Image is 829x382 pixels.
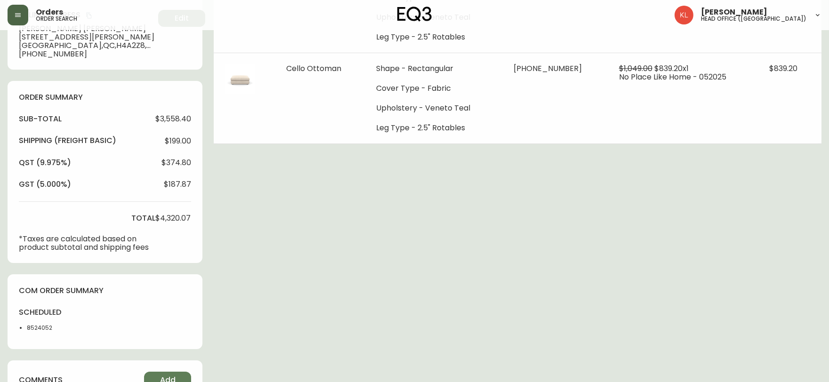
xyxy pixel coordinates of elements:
span: $187.87 [164,180,191,189]
span: $839.20 x 1 [654,63,689,74]
h4: Shipping ( Freight Basic ) [19,135,116,146]
li: Cover Type - Fabric [376,84,491,93]
h4: qst (9.975%) [19,158,71,168]
li: 8524052 [27,324,69,332]
h4: order summary [19,92,191,103]
span: $1,049.00 [619,63,652,74]
p: *Taxes are calculated based on product subtotal and shipping fees [19,235,155,252]
img: 2c0c8aa7421344cf0398c7f872b772b5 [675,6,693,24]
span: No Place Like Home - 052025 [619,72,726,82]
li: Leg Type - 2.5" Rotables [376,33,491,41]
h4: total [131,213,155,223]
img: logo [397,7,432,22]
img: 3d4646b3-b501-4220-a943-d20fa18912b1.jpg [225,64,255,95]
span: [PHONE_NUMBER] [514,63,582,74]
span: $374.80 [161,159,191,167]
span: Orders [36,8,63,16]
h5: order search [36,16,77,22]
span: $4,320.07 [155,214,191,223]
span: [GEOGRAPHIC_DATA] , QC , H4A2Z8 , CA [19,41,154,50]
li: Upholstery - Veneto Teal [376,104,491,112]
h4: gst (5.000%) [19,179,71,190]
h4: scheduled [19,307,69,318]
span: [STREET_ADDRESS][PERSON_NAME] [19,33,154,41]
h5: head office ([GEOGRAPHIC_DATA]) [701,16,806,22]
li: Leg Type - 2.5" Rotables [376,124,491,132]
span: [PERSON_NAME] [701,8,767,16]
span: $3,558.40 [155,115,191,123]
span: $839.20 [770,63,798,74]
li: Shape - Rectangular [376,64,491,73]
h4: sub-total [19,114,62,124]
span: Cello Ottoman [286,63,341,74]
span: $199.00 [165,137,191,145]
h4: com order summary [19,286,191,296]
span: [PHONE_NUMBER] [19,50,154,58]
